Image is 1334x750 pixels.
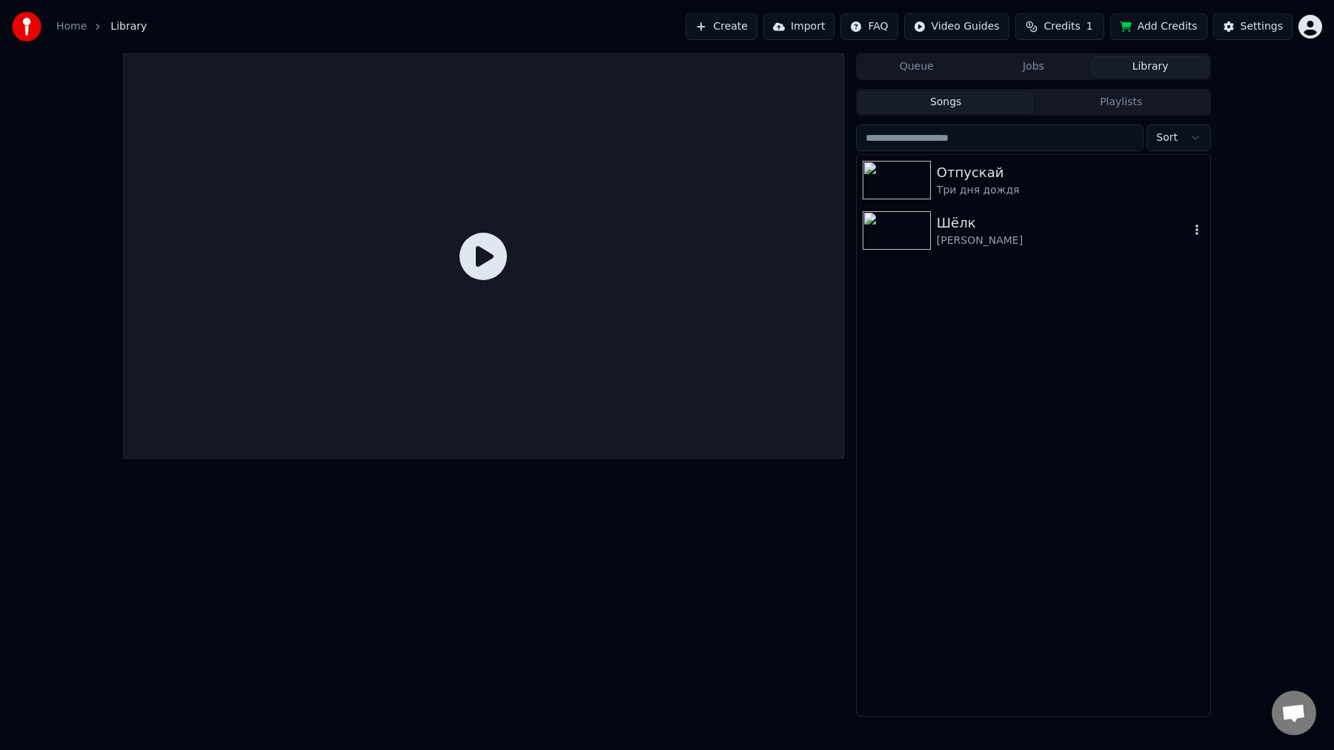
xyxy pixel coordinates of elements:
div: Open chat [1272,691,1316,735]
button: Playlists [1033,92,1209,113]
button: Credits1 [1015,13,1104,40]
div: [PERSON_NAME] [937,233,1189,248]
nav: breadcrumb [56,19,147,34]
a: Home [56,19,87,34]
img: youka [12,12,42,42]
button: Settings [1213,13,1292,40]
button: Library [1092,56,1209,78]
button: Create [686,13,757,40]
span: Sort [1156,130,1178,145]
span: 1 [1086,19,1093,34]
button: Add Credits [1110,13,1207,40]
div: Три дня дождя [937,183,1204,198]
span: Library [110,19,147,34]
button: FAQ [840,13,897,40]
div: Шёлк [937,213,1189,233]
div: Отпускай [937,162,1204,183]
button: Queue [858,56,975,78]
div: Settings [1241,19,1283,34]
button: Video Guides [904,13,1009,40]
button: Songs [858,92,1034,113]
button: Import [763,13,834,40]
button: Jobs [975,56,1092,78]
span: Credits [1043,19,1080,34]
